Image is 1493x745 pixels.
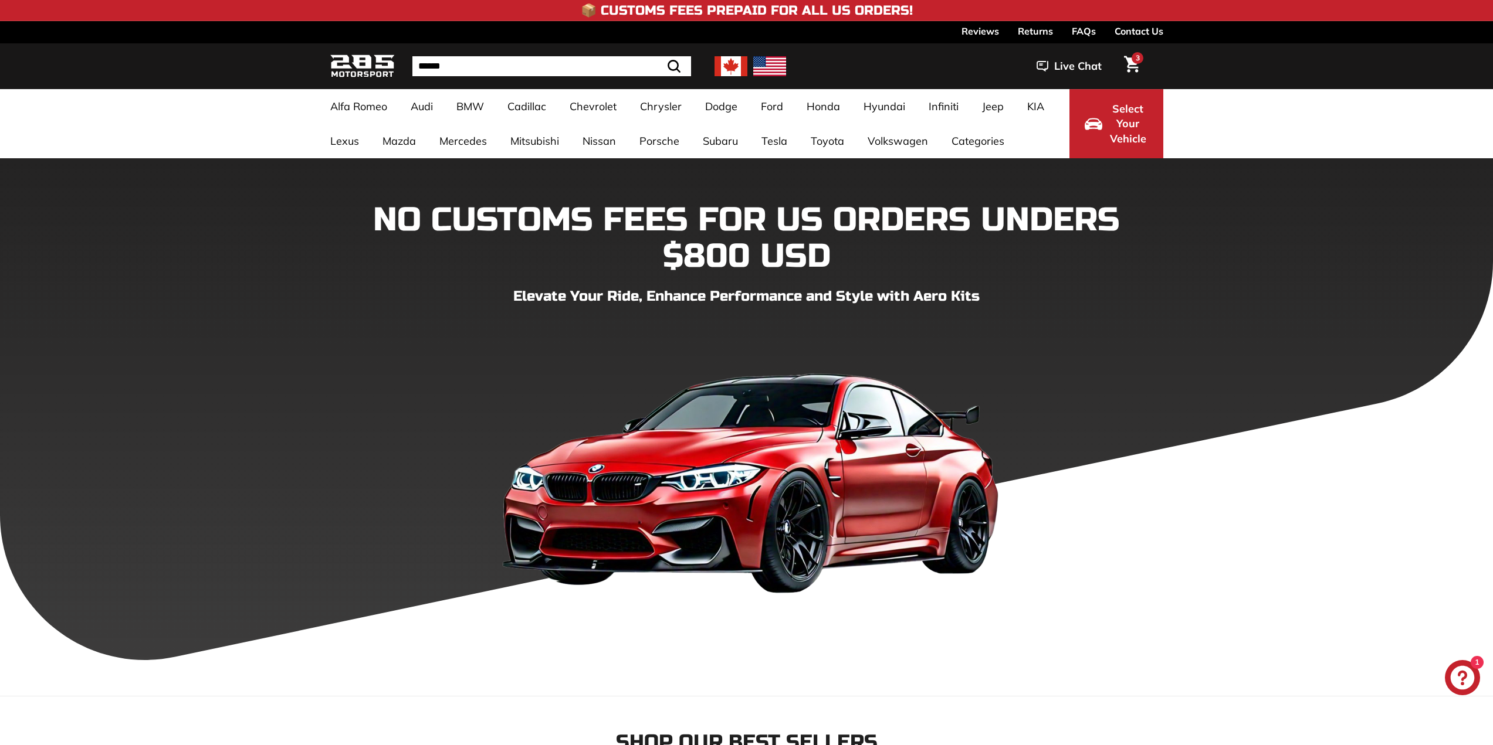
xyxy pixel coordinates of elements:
h1: NO CUSTOMS FEES FOR US ORDERS UNDERS $800 USD [330,202,1163,274]
a: Cadillac [496,89,558,124]
a: Subaru [691,124,750,158]
input: Search [412,56,691,76]
a: Nissan [571,124,628,158]
button: Live Chat [1021,52,1117,81]
a: Cart [1117,46,1147,86]
a: Mercedes [428,124,499,158]
a: Ford [749,89,795,124]
a: Audi [399,89,445,124]
a: Mazda [371,124,428,158]
a: Honda [795,89,852,124]
a: Categories [940,124,1016,158]
a: Chevrolet [558,89,628,124]
a: Jeep [970,89,1015,124]
span: Select Your Vehicle [1108,101,1148,147]
a: Returns [1018,21,1053,41]
a: KIA [1015,89,1056,124]
a: Mitsubishi [499,124,571,158]
h4: 📦 Customs Fees Prepaid for All US Orders! [581,4,913,18]
span: 3 [1136,53,1140,62]
a: BMW [445,89,496,124]
button: Select Your Vehicle [1069,89,1163,158]
a: Alfa Romeo [319,89,399,124]
img: Logo_285_Motorsport_areodynamics_components [330,53,395,80]
a: Tesla [750,124,799,158]
a: Contact Us [1115,21,1163,41]
a: Toyota [799,124,856,158]
a: Volkswagen [856,124,940,158]
a: Reviews [962,21,999,41]
p: Elevate Your Ride, Enhance Performance and Style with Aero Kits [330,286,1163,307]
a: Chrysler [628,89,693,124]
span: Live Chat [1054,59,1102,74]
a: Lexus [319,124,371,158]
a: Hyundai [852,89,917,124]
a: Dodge [693,89,749,124]
a: FAQs [1072,21,1096,41]
inbox-online-store-chat: Shopify online store chat [1441,660,1484,698]
a: Porsche [628,124,691,158]
a: Infiniti [917,89,970,124]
